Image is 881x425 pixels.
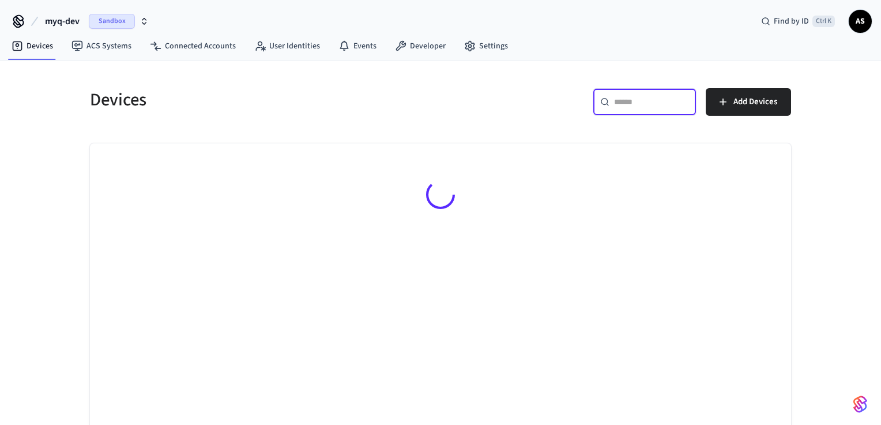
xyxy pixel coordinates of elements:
a: Connected Accounts [141,36,245,56]
button: Add Devices [706,88,791,116]
a: Events [329,36,386,56]
div: Find by IDCtrl K [752,11,844,32]
button: AS [849,10,872,33]
span: Ctrl K [812,16,835,27]
a: Developer [386,36,455,56]
a: Devices [2,36,62,56]
span: Add Devices [733,94,777,109]
span: myq-dev [45,14,80,28]
a: Settings [455,36,517,56]
a: ACS Systems [62,36,141,56]
img: SeamLogoGradient.69752ec5.svg [853,395,867,413]
span: Sandbox [89,14,135,29]
h5: Devices [90,88,434,112]
a: User Identities [245,36,329,56]
span: AS [850,11,871,32]
span: Find by ID [774,16,809,27]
